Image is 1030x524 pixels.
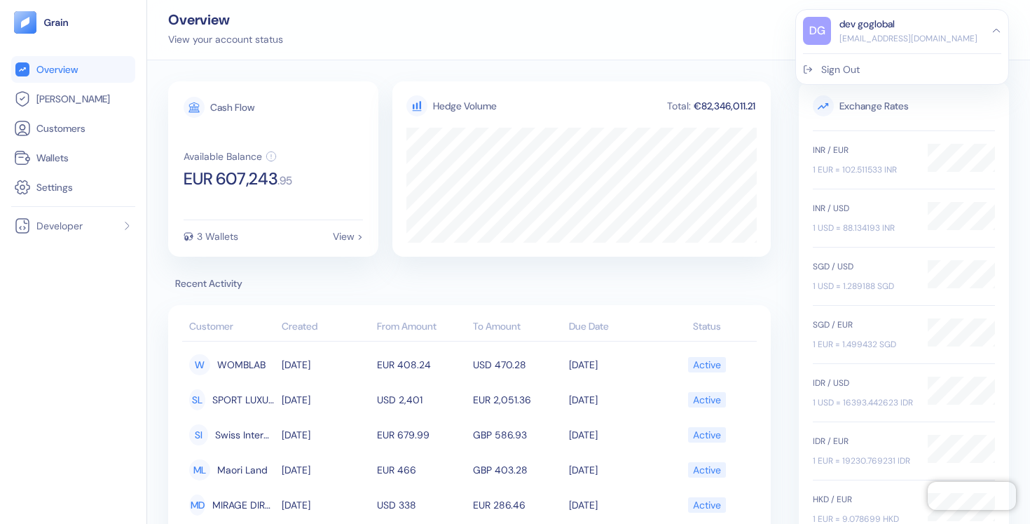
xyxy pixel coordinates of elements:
[693,458,721,482] div: Active
[565,417,661,452] td: [DATE]
[813,260,914,273] div: SGD / USD
[813,163,914,176] div: 1 EUR = 102.511533 INR
[693,493,721,517] div: Active
[839,17,895,32] div: dev goglobal
[813,493,914,506] div: HKD / EUR
[693,423,721,447] div: Active
[333,231,363,241] div: View >
[14,179,132,196] a: Settings
[189,354,210,375] div: W
[189,389,205,410] div: SL
[813,144,914,156] div: INR / EUR
[215,423,274,447] span: Swiss Interglobe
[189,495,205,516] div: MD
[189,459,210,481] div: ML
[14,90,132,107] a: [PERSON_NAME]
[373,417,469,452] td: EUR 679.99
[813,396,914,409] div: 1 USD = 16393.442623 IDR
[693,353,721,377] div: Active
[373,314,469,342] th: From Amount
[373,347,469,382] td: EUR 408.24
[36,180,73,194] span: Settings
[821,62,860,77] div: Sign Out
[210,102,254,112] div: Cash Flow
[189,424,208,445] div: SI
[565,452,661,488] td: [DATE]
[469,314,565,342] th: To Amount
[433,99,497,114] div: Hedge Volume
[373,488,469,523] td: USD 338
[469,382,565,417] td: EUR 2,051.36
[469,452,565,488] td: GBP 403.28
[182,314,278,342] th: Customer
[692,101,757,111] div: €82,346,011.21
[277,175,292,187] span: . 95
[928,482,1016,510] iframe: Chatra live chat
[565,382,661,417] td: [DATE]
[36,62,78,76] span: Overview
[212,388,275,412] span: SPORT LUXURY TRAVEL MMC
[813,435,914,448] div: IDR / EUR
[813,455,914,467] div: 1 EUR = 19230.769231 IDR
[36,121,85,135] span: Customers
[212,493,275,517] span: MIRAGE DIRECT SHFARAAM
[168,276,771,291] span: Recent Activity
[217,353,266,377] span: WOMBLAB
[278,452,374,488] td: [DATE]
[813,318,914,331] div: SGD / EUR
[839,32,977,45] div: [EMAIL_ADDRESS][DOMAIN_NAME]
[813,377,914,389] div: IDR / USD
[168,13,283,27] div: Overview
[565,488,661,523] td: [DATE]
[666,101,692,111] div: Total:
[813,280,914,293] div: 1 USD = 1.289188 SGD
[469,347,565,382] td: USD 470.28
[278,488,374,523] td: [DATE]
[469,417,565,452] td: GBP 586.93
[278,347,374,382] td: [DATE]
[14,120,132,137] a: Customers
[565,347,661,382] td: [DATE]
[217,458,268,482] span: Maori Land
[693,388,721,412] div: Active
[813,338,914,351] div: 1 EUR = 1.499432 SGD
[565,314,661,342] th: Due Date
[813,202,914,215] div: INR / USD
[664,319,750,334] div: Status
[278,417,374,452] td: [DATE]
[373,382,469,417] td: USD 2,401
[184,151,277,162] button: Available Balance
[36,219,83,233] span: Developer
[36,151,69,165] span: Wallets
[43,18,69,27] img: logo
[278,382,374,417] td: [DATE]
[469,488,565,523] td: EUR 286.46
[373,452,469,488] td: EUR 466
[184,170,277,187] span: EUR 607,243
[184,152,262,161] div: Available Balance
[14,149,132,166] a: Wallets
[14,61,132,78] a: Overview
[803,17,831,45] div: DG
[36,92,110,106] span: [PERSON_NAME]
[813,222,914,234] div: 1 USD = 88.134193 INR
[197,231,238,241] div: 3 Wallets
[168,32,283,47] div: View your account status
[813,95,995,116] span: Exchange Rates
[278,314,374,342] th: Created
[14,11,36,34] img: logo-tablet-V2.svg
